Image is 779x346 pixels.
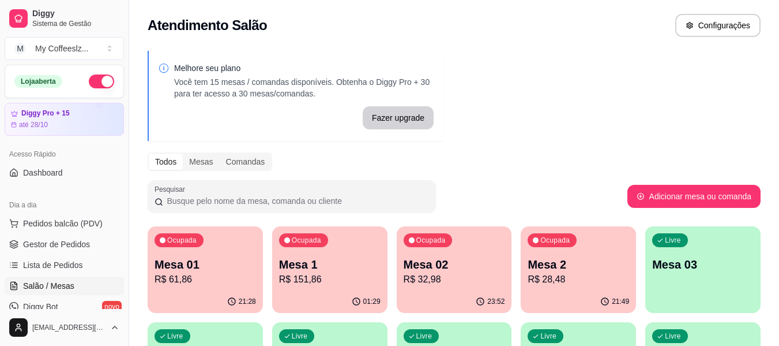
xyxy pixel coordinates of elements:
[272,226,387,313] button: OcupadaMesa 1R$ 151,8601:29
[627,185,761,208] button: Adicionar mesa ou comanda
[32,323,106,332] span: [EMAIL_ADDRESS][DOMAIN_NAME]
[279,256,381,273] p: Mesa 1
[32,9,119,19] span: Diggy
[148,226,263,313] button: OcupadaMesa 01R$ 61,8621:28
[528,256,629,273] p: Mesa 2
[23,301,58,312] span: Diggy Bot
[148,16,267,35] h2: Atendimento Salão
[14,75,62,88] div: Loja aberta
[416,332,432,341] p: Livre
[675,14,761,37] button: Configurações
[279,273,381,287] p: R$ 151,86
[652,256,754,273] p: Mesa 03
[14,43,26,54] span: M
[183,154,219,170] div: Mesas
[155,273,256,287] p: R$ 61,86
[155,184,189,194] label: Pesquisar
[540,236,570,245] p: Ocupada
[5,214,124,233] button: Pedidos balcão (PDV)
[155,256,256,273] p: Mesa 01
[167,332,183,341] p: Livre
[5,196,124,214] div: Dia a dia
[5,37,124,60] button: Select a team
[23,280,74,292] span: Salão / Mesas
[5,235,124,254] a: Gestor de Pedidos
[149,154,183,170] div: Todos
[5,145,124,163] div: Acesso Rápido
[487,297,505,306] p: 23:52
[292,236,321,245] p: Ocupada
[5,5,124,32] a: DiggySistema de Gestão
[21,109,70,118] article: Diggy Pro + 15
[416,236,446,245] p: Ocupada
[363,106,434,129] button: Fazer upgrade
[5,314,124,341] button: [EMAIL_ADDRESS][DOMAIN_NAME]
[163,195,429,207] input: Pesquisar
[19,120,48,129] article: até 28/10
[404,273,505,287] p: R$ 32,98
[528,273,629,287] p: R$ 28,48
[89,75,114,88] button: Alterar Status
[32,19,119,28] span: Sistema de Gestão
[404,256,505,273] p: Mesa 02
[23,218,103,229] span: Pedidos balcão (PDV)
[612,297,629,306] p: 21:49
[665,332,681,341] p: Livre
[363,297,381,306] p: 01:29
[174,62,434,74] p: Melhore seu plano
[23,239,90,250] span: Gestor de Pedidos
[23,167,63,178] span: Dashboard
[5,256,124,274] a: Lista de Pedidos
[5,163,124,182] a: Dashboard
[292,332,308,341] p: Livre
[167,236,197,245] p: Ocupada
[220,154,272,170] div: Comandas
[665,236,681,245] p: Livre
[540,332,556,341] p: Livre
[397,226,512,313] button: OcupadaMesa 02R$ 32,9823:52
[521,226,636,313] button: OcupadaMesa 2R$ 28,4821:49
[5,103,124,136] a: Diggy Pro + 15até 28/10
[645,226,761,313] button: LivreMesa 03
[5,297,124,316] a: Diggy Botnovo
[239,297,256,306] p: 21:28
[35,43,88,54] div: My Coffeeslz ...
[174,76,434,99] p: Você tem 15 mesas / comandas disponíveis. Obtenha o Diggy Pro + 30 para ter acesso a 30 mesas/com...
[5,277,124,295] a: Salão / Mesas
[23,259,83,271] span: Lista de Pedidos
